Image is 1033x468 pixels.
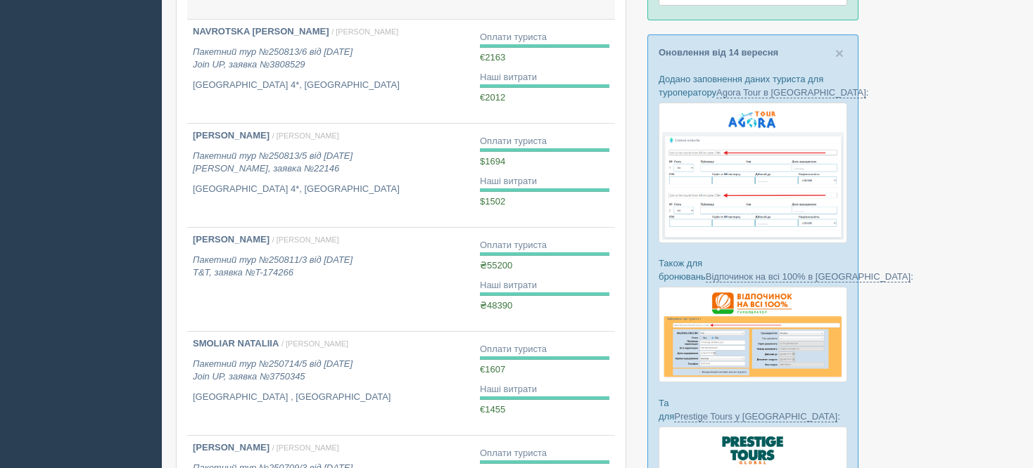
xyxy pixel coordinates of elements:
[193,391,469,404] p: [GEOGRAPHIC_DATA] , [GEOGRAPHIC_DATA]
[193,46,353,70] i: Пакетний тур №250813/6 від [DATE] Join UP, заявка №3808529
[193,338,279,349] b: SMOLIAR NATALIIA
[480,364,505,375] span: €1607
[716,87,866,98] a: Agora Tour в [GEOGRAPHIC_DATA]
[480,156,505,167] span: $1694
[480,447,609,460] div: Оплати туриста
[187,228,474,331] a: [PERSON_NAME] / [PERSON_NAME] Пакетний тур №250811/3 від [DATE]T&T, заявка №T-174266
[659,72,847,99] p: Додано заповнення даних туриста для туроператору :
[835,46,844,60] button: Close
[193,183,469,196] p: [GEOGRAPHIC_DATA] 4*, [GEOGRAPHIC_DATA]
[480,92,505,103] span: €2012
[674,411,837,422] a: Prestige Tours у [GEOGRAPHIC_DATA]
[193,130,270,141] b: [PERSON_NAME]
[193,442,270,453] b: [PERSON_NAME]
[193,150,353,174] i: Пакетний тур №250813/5 від [DATE] [PERSON_NAME], заявка №22146
[193,26,329,37] b: NAVROTSKA [PERSON_NAME]
[659,396,847,423] p: Та для :
[659,47,778,58] a: Оновлення від 14 вересня
[480,52,505,63] span: €2163
[480,300,512,311] span: ₴48390
[480,196,505,207] span: $1502
[659,256,847,283] p: Також для бронювань :
[480,135,609,148] div: Оплати туриста
[706,271,911,282] a: Відпочинок на всі 100% в [GEOGRAPHIC_DATA]
[193,234,270,245] b: [PERSON_NAME]
[480,31,609,44] div: Оплати туриста
[480,175,609,188] div: Наші витрати
[480,71,609,84] div: Наші витрати
[281,339,348,348] span: / [PERSON_NAME]
[193,79,469,92] p: [GEOGRAPHIC_DATA] 4*, [GEOGRAPHIC_DATA]
[480,404,505,415] span: €1455
[480,260,512,271] span: ₴55200
[272,235,339,244] span: / [PERSON_NAME]
[480,343,609,356] div: Оплати туриста
[835,45,844,61] span: ×
[480,239,609,252] div: Оплати туриста
[659,103,847,243] img: agora-tour-%D1%84%D0%BE%D1%80%D0%BC%D0%B0-%D0%B1%D1%80%D0%BE%D0%BD%D1%8E%D0%B2%D0%B0%D0%BD%D0%BD%...
[331,27,398,36] span: / [PERSON_NAME]
[187,332,474,435] a: SMOLIAR NATALIIA / [PERSON_NAME] Пакетний тур №250714/5 від [DATE]Join UP, заявка №3750345 [GEOGR...
[187,20,474,123] a: NAVROTSKA [PERSON_NAME] / [PERSON_NAME] Пакетний тур №250813/6 від [DATE]Join UP, заявка №3808529...
[187,124,474,227] a: [PERSON_NAME] / [PERSON_NAME] Пакетний тур №250813/5 від [DATE][PERSON_NAME], заявка №22146 [GEOG...
[193,358,353,382] i: Пакетний тур №250714/5 від [DATE] Join UP, заявка №3750345
[659,287,847,382] img: otdihnavse100--%D1%84%D0%BE%D1%80%D0%BC%D0%B0-%D0%B1%D1%80%D0%BE%D0%BD%D0%B8%D1%80%D0%BE%D0%B2%D0...
[272,443,339,452] span: / [PERSON_NAME]
[480,383,609,396] div: Наші витрати
[272,131,339,140] span: / [PERSON_NAME]
[480,279,609,292] div: Наші витрати
[193,254,353,278] i: Пакетний тур №250811/3 від [DATE] T&T, заявка №T-174266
